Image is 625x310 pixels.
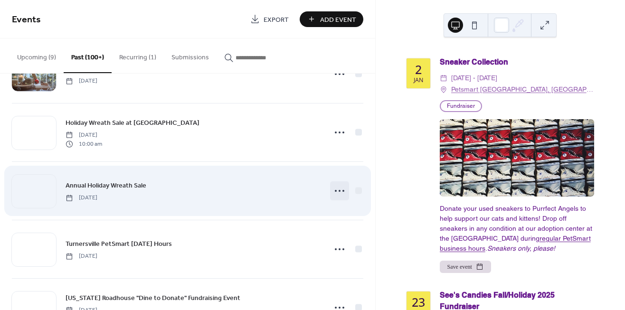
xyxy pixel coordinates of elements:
[66,181,146,191] span: Annual Holiday Wreath Sale
[440,204,594,254] div: Donate your used sneakers to Purrfect Angels to help support our cats and kittens! Drop off sneak...
[66,117,199,128] a: Holiday Wreath Sale at [GEOGRAPHIC_DATA]
[414,77,423,84] div: Jan
[112,38,164,72] button: Recurring (1)
[487,244,555,252] i: Sneakers only, please!
[412,296,425,308] div: 23
[440,56,594,68] div: Sneaker Collection
[66,292,240,303] a: [US_STATE] Roadhouse "Dine to Donate" Fundraising Event
[66,140,102,148] span: 10:00 am
[451,84,594,95] a: Petsmart [GEOGRAPHIC_DATA], [GEOGRAPHIC_DATA]
[320,15,356,25] span: Add Event
[440,84,447,95] div: ​
[9,38,64,72] button: Upcoming (9)
[66,238,172,249] a: Turnersville PetSmart [DATE] Hours
[64,38,112,73] button: Past (100+)
[12,10,41,29] span: Events
[440,261,491,273] button: Save event
[440,73,447,84] div: ​
[66,293,240,303] span: [US_STATE] Roadhouse "Dine to Donate" Fundraising Event
[440,235,591,252] a: regular PetSmart business hours
[451,73,497,84] span: [DATE] - [DATE]
[66,180,146,191] a: Annual Holiday Wreath Sale
[66,77,97,85] span: [DATE]
[415,64,422,75] div: 2
[243,11,296,27] a: Export
[66,131,102,140] span: [DATE]
[164,38,217,72] button: Submissions
[66,194,97,202] span: [DATE]
[66,252,97,261] span: [DATE]
[66,118,199,128] span: Holiday Wreath Sale at [GEOGRAPHIC_DATA]
[300,11,363,27] button: Add Event
[264,15,289,25] span: Export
